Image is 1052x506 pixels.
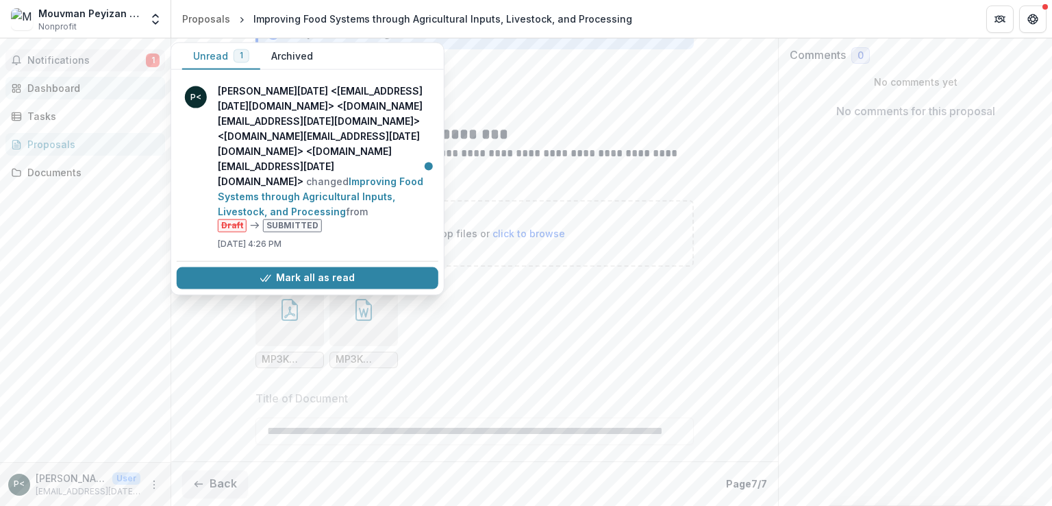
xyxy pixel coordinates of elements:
span: 1 [240,51,243,60]
button: Back [182,470,248,498]
div: Proposals [27,137,154,152]
a: Tasks [5,105,165,128]
p: [EMAIL_ADDRESS][DATE][DOMAIN_NAME] [36,485,140,498]
p: Page 7 / 7 [726,477,767,491]
div: Tasks [27,109,154,123]
span: 1 [146,53,160,67]
button: More [146,477,162,493]
div: Mouvman Peyizan 3eme Kanperin (MP3K) [38,6,140,21]
span: Notifications [27,55,146,67]
a: Dashboard [5,77,165,99]
div: Pierre Noel <pierre.noel@tbf.org> <pierre.noel@tbf.org> <pierre.noel@tbf.org> <pierre.noel@tbf.org> [14,480,25,489]
button: Notifications1 [5,49,165,71]
p: Drag and drop files or [385,226,565,241]
div: Remove FileMP3K Application supplement Photos.docx [329,278,398,368]
button: Open entity switcher [146,5,165,33]
span: click to browse [492,228,565,239]
div: Proposals [182,12,230,26]
button: Unread [182,43,260,70]
button: Archived [260,43,324,70]
p: [PERSON_NAME][DATE] <[EMAIL_ADDRESS][DATE][DOMAIN_NAME]> <[DOMAIN_NAME][EMAIL_ADDRESS][DATE][DOMA... [36,471,107,485]
a: Improving Food Systems through Agricultural Inputs, Livestock, and Processing [218,176,423,217]
p: User [112,472,140,485]
span: Nonprofit [38,21,77,33]
span: MP3K timeline 2025 proposal.pdf [262,354,318,365]
button: Get Help [1019,5,1047,33]
p: No comments yet [790,75,1041,89]
button: Mark all as read [177,267,438,289]
a: Proposals [5,133,165,156]
a: Documents [5,161,165,184]
div: Dashboard [27,81,154,95]
p: No comments for this proposal [836,103,995,119]
button: Partners [986,5,1014,33]
span: MP3K Application supplement Photos.docx [336,354,392,365]
h2: Comments [790,49,846,62]
p: Title of Document [255,390,348,407]
nav: breadcrumb [177,9,638,29]
div: Remove FileMP3K timeline 2025 proposal.pdf [255,278,324,368]
div: Improving Food Systems through Agricultural Inputs, Livestock, and Processing [253,12,632,26]
p: changed from [218,84,430,232]
a: Proposals [177,9,236,29]
div: Documents [27,165,154,180]
span: 0 [857,50,864,62]
img: Mouvman Peyizan 3eme Kanperin (MP3K) [11,8,33,30]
